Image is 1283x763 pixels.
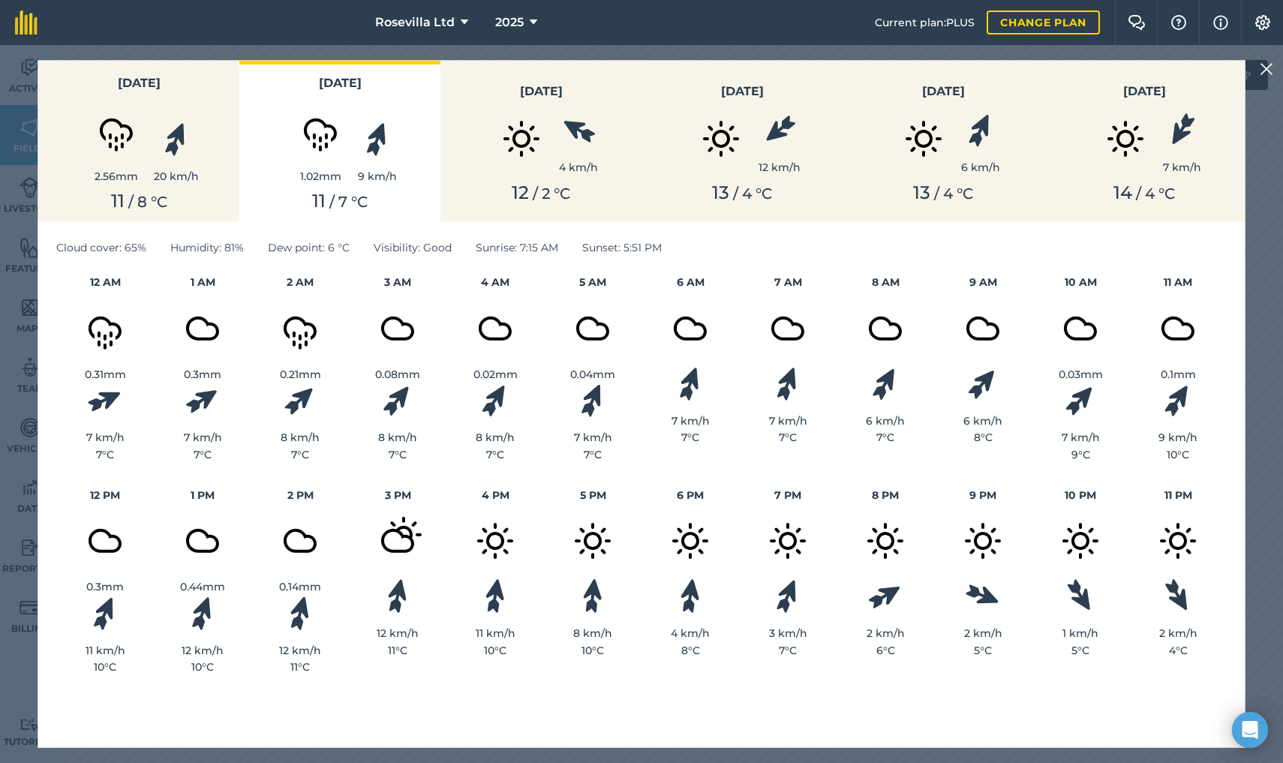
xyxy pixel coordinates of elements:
[1032,274,1129,290] h4: 10 AM
[542,185,550,203] span: 2
[281,381,319,419] img: svg%3e
[1043,291,1118,366] img: svg+xml;base64,PD94bWwgdmVyc2lvbj0iMS4wIiBlbmNvZGluZz0idXRmLTgiPz4KPCEtLSBHZW5lcmF0b3I6IEFkb2JlIE...
[440,61,641,221] button: [DATE]4 km/h12 / 2 °C
[154,366,251,383] div: 0.3 mm
[56,274,154,290] h4: 12 AM
[154,659,251,675] div: 10 ° C
[678,578,702,614] img: svg%3e
[476,239,558,256] span: Sunrise : 7:15 AM
[1044,61,1245,221] button: [DATE]7 km/h14 / 4 °C
[739,429,837,446] div: 7 ° C
[1170,15,1188,30] img: A question mark icon
[1129,446,1227,463] div: 10 ° C
[1128,15,1146,30] img: Two speech bubbles overlapping with the left bubble in the forefront
[446,625,544,641] div: 11 km/h
[349,642,446,659] div: 11 ° C
[360,291,435,366] img: svg+xml;base64,PD94bWwgdmVyc2lvbj0iMS4wIiBlbmNvZGluZz0idXRmLTgiPz4KPCEtLSBHZW5lcmF0b3I6IEFkb2JlIE...
[56,429,154,446] div: 7 km/h
[760,112,799,149] img: svg%3e
[1032,625,1129,641] div: 1 km/h
[449,82,632,101] h3: [DATE]
[446,487,544,503] h4: 4 PM
[47,74,230,93] h3: [DATE]
[773,364,804,403] img: svg%3e
[913,182,930,203] span: 13
[750,291,825,366] img: svg+xml;base64,PD94bWwgdmVyc2lvbj0iMS4wIiBlbmNvZGluZz0idXRmLTgiPz4KPCEtLSBHZW5lcmF0b3I6IEFkb2JlIE...
[559,113,599,148] img: svg%3e
[56,642,154,659] div: 11 km/h
[154,168,199,185] div: 20 km/h
[349,625,446,641] div: 12 km/h
[934,642,1032,659] div: 5 ° C
[544,366,641,383] div: 0.04 mm
[349,429,446,446] div: 8 km/h
[283,93,358,168] img: svg+xml;base64,PD94bWwgdmVyc2lvbj0iMS4wIiBlbmNvZGluZz0idXRmLTgiPz4KPCEtLSBHZW5lcmF0b3I6IEFkb2JlIE...
[137,193,147,211] span: 8
[251,429,349,446] div: 8 km/h
[1129,274,1227,290] h4: 11 AM
[739,413,837,429] div: 7 km/h
[56,487,154,503] h4: 12 PM
[374,239,452,256] span: Visibility : Good
[837,625,934,641] div: 2 km/h
[86,384,125,416] img: svg%3e
[79,168,154,185] div: 2.56 mm
[89,593,121,632] img: svg%3e
[934,487,1032,503] h4: 9 PM
[1032,366,1129,383] div: 0.03 mm
[458,291,533,366] img: svg+xml;base64,PD94bWwgdmVyc2lvbj0iMS4wIiBlbmNvZGluZz0idXRmLTgiPz4KPCEtLSBHZW5lcmF0b3I6IEFkb2JlIE...
[458,503,533,578] img: svg+xml;base64,PD94bWwgdmVyc2lvbj0iMS4wIiBlbmNvZGluZz0idXRmLTgiPz4KPCEtLSBHZW5lcmF0b3I6IEFkb2JlIE...
[843,61,1044,221] button: [DATE]6 km/h13 / 4 °C
[641,487,739,503] h4: 6 PM
[866,578,906,613] img: svg%3e
[154,446,251,463] div: 7 ° C
[1088,101,1163,176] img: svg+xml;base64,PD94bWwgdmVyc2lvbj0iMS4wIiBlbmNvZGluZz0idXRmLTgiPz4KPCEtLSBHZW5lcmF0b3I6IEFkb2JlIE...
[641,625,739,641] div: 4 km/h
[15,11,38,35] img: fieldmargin Logo
[544,487,641,503] h4: 5 PM
[1032,487,1129,503] h4: 10 PM
[1063,576,1098,616] img: svg%3e
[848,503,923,578] img: svg+xml;base64,PD94bWwgdmVyc2lvbj0iMS4wIiBlbmNvZGluZz0idXRmLTgiPz4KPCEtLSBHZW5lcmF0b3I6IEFkb2JlIE...
[1145,185,1155,203] span: 4
[358,168,397,185] div: 9 km/h
[1062,380,1099,419] img: svg%3e
[641,274,739,290] h4: 6 AM
[675,364,705,403] img: svg%3e
[964,110,997,150] img: svg%3e
[38,61,239,221] button: [DATE]2.56mm20 km/h11 / 8 °C
[555,291,630,366] img: svg+xml;base64,PD94bWwgdmVyc2lvbj0iMS4wIiBlbmNvZGluZz0idXRmLTgiPz4KPCEtLSBHZW5lcmF0b3I6IEFkb2JlIE...
[886,101,961,176] img: svg+xml;base64,PD94bWwgdmVyc2lvbj0iMS4wIiBlbmNvZGluZz0idXRmLTgiPz4KPCEtLSBHZW5lcmF0b3I6IEFkb2JlIE...
[188,593,218,632] img: svg%3e
[712,182,729,203] span: 13
[68,291,143,366] img: svg+xml;base64,PD94bWwgdmVyc2lvbj0iMS4wIiBlbmNvZGluZz0idXRmLTgiPz4KPCEtLSBHZW5lcmF0b3I6IEFkb2JlIE...
[934,413,1032,429] div: 6 km/h
[56,366,154,383] div: 0.31 mm
[446,274,544,290] h4: 4 AM
[868,363,903,403] img: svg%3e
[1129,487,1227,503] h4: 11 PM
[286,593,314,632] img: svg%3e
[251,659,349,675] div: 11 ° C
[56,578,154,595] div: 0.3 mm
[154,642,251,659] div: 12 km/h
[68,503,143,578] img: svg+xml;base64,PD94bWwgdmVyc2lvbj0iMS4wIiBlbmNvZGluZz0idXRmLTgiPz4KPCEtLSBHZW5lcmF0b3I6IEFkb2JlIE...
[943,185,953,203] span: 4
[544,429,641,446] div: 7 km/h
[1254,15,1272,30] img: A cog icon
[1032,429,1129,446] div: 7 km/h
[848,291,923,366] img: svg+xml;base64,PD94bWwgdmVyc2lvbj0iMS4wIiBlbmNvZGluZz0idXRmLTgiPz4KPCEtLSBHZW5lcmF0b3I6IEFkb2JlIE...
[251,274,349,290] h4: 2 AM
[852,182,1035,204] div: / ° C
[183,383,223,418] img: svg%3e
[739,642,837,659] div: 7 ° C
[349,446,446,463] div: 7 ° C
[263,503,338,578] img: svg+xml;base64,PD94bWwgdmVyc2lvbj0iMS4wIiBlbmNvZGluZz0idXRmLTgiPz4KPCEtLSBHZW5lcmF0b3I6IEFkb2JlIE...
[1053,182,1236,204] div: / ° C
[446,366,544,383] div: 0.02 mm
[449,182,632,204] div: / ° C
[446,446,544,463] div: 7 ° C
[1161,380,1196,420] img: svg%3e
[362,119,393,158] img: svg%3e
[349,274,446,290] h4: 3 AM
